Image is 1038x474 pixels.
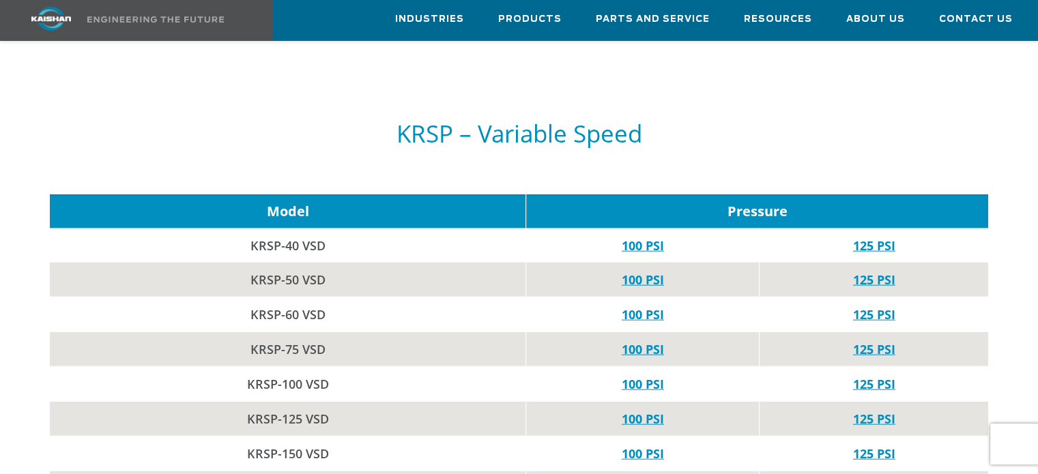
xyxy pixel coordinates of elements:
a: 125 PSI [853,411,895,427]
a: About Us [846,1,905,38]
a: Parts and Service [596,1,710,38]
a: 100 PSI [622,237,664,254]
td: KRSP-75 VSD [50,332,526,367]
span: About Us [846,12,905,27]
img: Engineering the future [87,16,224,23]
td: KRSP-125 VSD [50,402,526,436]
td: Model [50,194,526,228]
h5: KRSP – Variable Speed [50,121,988,147]
a: 100 PSI [622,306,664,323]
a: 100 PSI [622,376,664,392]
span: Products [498,12,562,27]
a: Contact Us [939,1,1013,38]
span: Resources [744,12,812,27]
a: 125 PSI [853,237,895,254]
a: 100 PSI [622,271,664,288]
a: 125 PSI [853,376,895,392]
td: KRSP-60 VSD [50,297,526,332]
td: KRSP-100 VSD [50,367,526,402]
a: Products [498,1,562,38]
a: Resources [744,1,812,38]
a: 125 PSI [853,445,895,462]
a: 125 PSI [853,271,895,288]
td: Pressure [526,194,988,228]
span: Contact Us [939,12,1013,27]
span: Industries [395,12,464,27]
a: 100 PSI [622,445,664,462]
a: 100 PSI [622,341,664,357]
a: Industries [395,1,464,38]
td: KRSP-150 VSD [50,436,526,471]
a: 100 PSI [622,411,664,427]
span: Parts and Service [596,12,710,27]
a: 125 PSI [853,306,895,323]
a: 125 PSI [853,341,895,357]
td: KRSP-50 VSD [50,263,526,297]
td: KRSP-40 VSD [50,228,526,263]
